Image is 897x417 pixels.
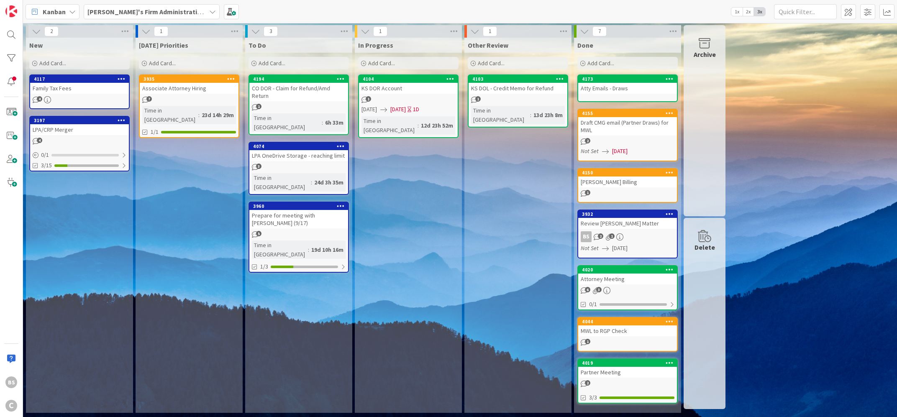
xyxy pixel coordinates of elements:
div: 4173 [578,75,677,83]
div: 4150[PERSON_NAME] Billing [578,169,677,187]
a: 4117Family Tax Fees [29,74,130,109]
div: Attorney Meeting [578,274,677,284]
div: [PERSON_NAME] Billing [578,177,677,187]
div: 23d 14h 29m [200,110,236,120]
div: Prepare for meeting with [PERSON_NAME] (9/17) [249,210,348,228]
div: 3197 [30,117,129,124]
div: 4194 [253,76,348,82]
a: 4194CO DOR - Claim for Refund/Amd ReturnTime in [GEOGRAPHIC_DATA]:6h 33m [249,74,349,135]
span: 0 / 1 [41,151,49,159]
span: 6 [585,287,590,292]
div: 4150 [582,170,677,176]
div: Time in [GEOGRAPHIC_DATA] [252,173,311,192]
div: Family Tax Fees [30,83,129,94]
span: Add Card... [368,59,395,67]
a: 4103KS DOL - Credit Memo for RefundTime in [GEOGRAPHIC_DATA]:13d 23h 8m [468,74,568,128]
div: 4074LPA OneDrive Storage - reaching limit [249,143,348,161]
span: [DATE] [390,105,406,114]
a: 4019Partner Meeting3/3 [577,358,678,404]
img: Visit kanbanzone.com [5,5,17,17]
span: 1x [731,8,743,16]
span: Add Card... [259,59,285,67]
span: : [530,110,531,120]
span: 3x [754,8,765,16]
div: 4044MWL to RGP Check [578,318,677,336]
span: New [29,41,43,49]
a: 4020Attorney Meeting0/1 [577,265,678,310]
i: Not Set [581,147,599,155]
div: 0/1 [30,150,129,160]
span: Done [577,41,593,49]
span: Add Card... [149,59,176,67]
div: Time in [GEOGRAPHIC_DATA] [252,240,308,259]
div: 4074 [253,143,348,149]
span: [DATE] [612,147,628,156]
div: C [5,400,17,412]
div: 4019Partner Meeting [578,359,677,378]
div: LPA/CRP Merger [30,124,129,135]
div: 3197 [34,118,129,123]
a: 4150[PERSON_NAME] Billing [577,168,678,203]
span: Kanban [43,7,66,17]
span: Today's Priorities [139,41,188,49]
div: 4117 [30,75,129,83]
div: Time in [GEOGRAPHIC_DATA] [252,113,322,132]
div: LPA OneDrive Storage - reaching limit [249,150,348,161]
div: 4019 [578,359,677,367]
span: 0/1 [589,300,597,309]
div: 3932Review [PERSON_NAME] Matter [578,210,677,229]
span: To Do [249,41,266,49]
div: CO DOR - Claim for Refund/Amd Return [249,83,348,101]
span: 1 [585,190,590,195]
div: 4104KS DOR Account [359,75,458,94]
span: 5 [256,231,261,236]
div: 4074 [249,143,348,150]
div: 4104 [359,75,458,83]
span: Add Card... [587,59,614,67]
span: 2 [598,233,603,239]
div: 4155 [578,110,677,117]
span: 2 [585,380,590,386]
div: 4103 [469,75,567,83]
div: BS [5,376,17,388]
div: Draft CMG email (Partner Draws) for MWL [578,117,677,136]
span: 1 [585,339,590,344]
div: 19d 10h 16m [309,245,346,254]
div: BS [578,231,677,242]
a: 3932Review [PERSON_NAME] MatterBSNot Set[DATE] [577,210,678,258]
span: 1 [609,233,615,239]
div: Archive [694,49,716,59]
a: 3935Associate Attorney HiringTime in [GEOGRAPHIC_DATA]:23d 14h 29m1/1 [139,74,239,138]
span: : [311,178,312,187]
a: 4044MWL to RGP Check [577,317,678,352]
span: [DATE] [361,105,377,114]
b: [PERSON_NAME]'s Firm Administration Board [87,8,225,16]
div: KS DOL - Credit Memo for Refund [469,83,567,94]
span: 1/3 [260,262,268,271]
div: 3960Prepare for meeting with [PERSON_NAME] (9/17) [249,202,348,228]
div: 24d 3h 35m [312,178,346,187]
div: 4103KS DOL - Credit Memo for Refund [469,75,567,94]
span: Other Review [468,41,508,49]
div: 3932 [582,211,677,217]
div: 4104 [363,76,458,82]
div: Atty Emails - Draws [578,83,677,94]
div: Partner Meeting [578,367,677,378]
span: 3/15 [41,161,52,170]
div: Delete [695,242,715,252]
div: 1D [413,105,419,114]
div: 4155 [582,110,677,116]
div: 4173Atty Emails - Draws [578,75,677,94]
span: 7 [146,96,152,102]
div: Time in [GEOGRAPHIC_DATA] [361,116,418,135]
span: 1 [256,104,261,109]
span: Add Card... [39,59,66,67]
div: 4173 [582,76,677,82]
div: 3197LPA/CRP Merger [30,117,129,135]
div: 4044 [578,318,677,325]
a: 4074LPA OneDrive Storage - reaching limitTime in [GEOGRAPHIC_DATA]:24d 3h 35m [249,142,349,195]
div: Time in [GEOGRAPHIC_DATA] [142,106,198,124]
span: 1 [154,26,168,36]
div: KS DOR Account [359,83,458,94]
div: MWL to RGP Check [578,325,677,336]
